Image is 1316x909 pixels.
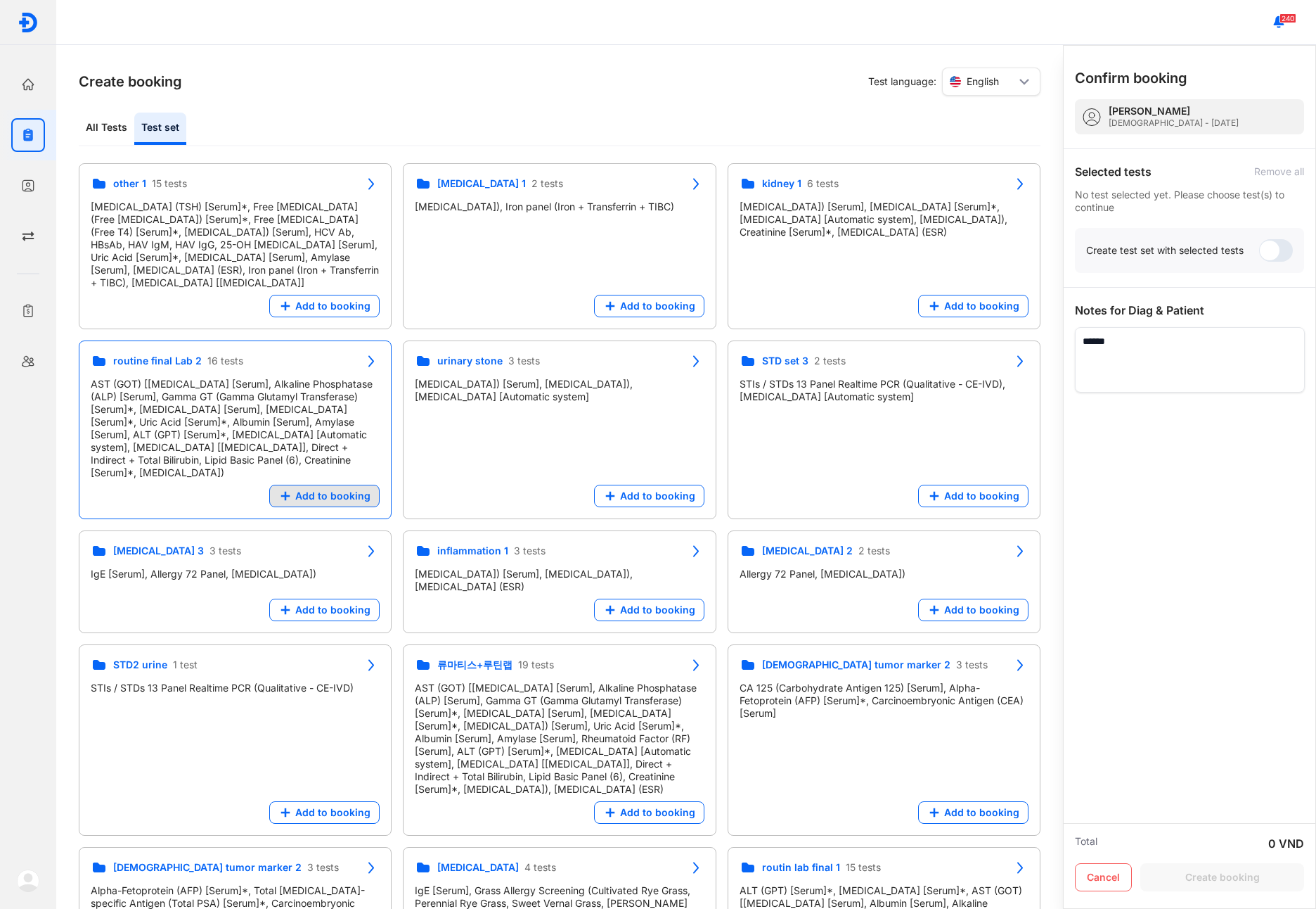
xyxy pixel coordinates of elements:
div: IgE [Serum], Allergy 72 Panel, [MEDICAL_DATA]) [91,568,380,580]
div: [MEDICAL_DATA] (TSH) [Serum]*, Free [MEDICAL_DATA] (Free [MEDICAL_DATA]) [Serum]*, Free [MEDICAL_... [91,201,380,289]
span: 3 tests [508,355,540,367]
button: Add to booking [269,485,380,507]
div: AST (GOT) [[MEDICAL_DATA] [Serum], Alkaline Phosphatase (ALP) [Serum], Gamma GT (Gamma Glutamyl T... [91,378,380,479]
span: Add to booking [295,604,370,616]
div: No test selected yet. Please choose test(s) to continue [1075,189,1304,214]
span: STD set 3 [762,355,808,367]
button: Add to booking [918,801,1028,824]
h3: Create booking [79,72,182,91]
div: All Tests [79,113,134,145]
span: 15 tests [846,861,881,874]
span: 3 tests [209,545,241,557]
div: [MEDICAL_DATA]), Iron panel (Iron + Transferrin + TIBC) [415,201,704,213]
span: English [967,75,999,88]
button: Add to booking [594,295,704,317]
div: [DEMOGRAPHIC_DATA] - [DATE] [1109,117,1239,129]
span: 6 tests [807,177,839,190]
span: [MEDICAL_DATA] [437,861,519,874]
span: Add to booking [620,490,695,502]
div: Total [1075,835,1097,852]
button: Add to booking [269,599,380,621]
div: Test language: [868,68,1040,96]
span: inflammation 1 [437,545,508,557]
span: Add to booking [944,806,1019,819]
button: Add to booking [918,599,1028,621]
button: Add to booking [594,485,704,507]
span: [MEDICAL_DATA] 1 [437,177,526,190]
span: STD2 urine [113,659,167,671]
span: Add to booking [620,806,695,819]
span: 2 tests [858,545,890,557]
span: 4 tests [524,861,556,874]
span: [DEMOGRAPHIC_DATA] tumor marker 2 [113,861,302,874]
span: Add to booking [295,490,370,502]
div: Selected tests [1075,163,1151,180]
div: STIs / STDs 13 Panel Realtime PCR (Qualitative - CE-IVD), [MEDICAL_DATA] [Automatic system] [740,378,1028,403]
span: [MEDICAL_DATA] 2 [762,545,853,557]
span: 2 tests [814,355,846,367]
button: Add to booking [594,599,704,621]
div: Notes for Diag & Patient [1075,302,1304,319]
span: 1 test [173,659,198,671]
div: [MEDICAL_DATA]) [Serum], [MEDICAL_DATA]), [MEDICAL_DATA] (ESR) [415,568,704,593]
button: Add to booking [918,485,1028,507]
span: 3 tests [514,545,546,557]
span: Add to booking [295,300,370,312]
div: Test set [134,113,186,145]
span: Add to booking [620,300,695,312]
button: Create booking [1140,863,1304,891]
div: CA 125 (Carbohydrate Antigen 125) [Serum], Alpha-Fetoprotein (AFP) [Serum]*, Carcinoembryonic Ant... [740,682,1028,720]
span: Add to booking [620,604,695,616]
div: 0 VND [1268,835,1304,852]
span: routine final Lab 2 [113,355,202,367]
button: Add to booking [918,295,1028,317]
button: Add to booking [269,801,380,824]
div: [MEDICAL_DATA]) [Serum], [MEDICAL_DATA] [Serum]*, [MEDICAL_DATA] [Automatic system], [MEDICAL_DAT... [740,201,1028,239]
span: [MEDICAL_DATA] 3 [113,545,204,557]
span: urinary stone [437,355,503,367]
span: 15 tests [152,177,187,190]
span: 3 tests [307,861,339,874]
span: other 1 [113,177,146,190]
button: Add to booking [594,801,704,824]
div: [PERSON_NAME] [1109,105,1239,117]
span: 19 tests [518,659,554,671]
img: logo [18,12,39,33]
span: Add to booking [944,490,1019,502]
button: Add to booking [269,295,380,317]
div: Remove all [1254,165,1304,178]
span: [DEMOGRAPHIC_DATA] tumor marker 2 [762,659,950,671]
span: 2 tests [531,177,563,190]
button: Cancel [1075,863,1132,891]
img: logo [17,870,39,892]
span: 3 tests [956,659,988,671]
span: 16 tests [207,355,243,367]
h3: Confirm booking [1075,68,1187,88]
span: Add to booking [295,806,370,819]
div: Allergy 72 Panel, [MEDICAL_DATA]) [740,568,1028,580]
div: [MEDICAL_DATA]) [Serum], [MEDICAL_DATA]), [MEDICAL_DATA] [Automatic system] [415,378,704,403]
span: Add to booking [944,300,1019,312]
div: STIs / STDs 13 Panel Realtime PCR (Qualitative - CE-IVD) [91,682,380,694]
span: 240 [1279,13,1296,23]
span: kidney 1 [762,177,801,190]
span: routin lab final 1 [762,861,840,874]
div: AST (GOT) [[MEDICAL_DATA] [Serum], Alkaline Phosphatase (ALP) [Serum], Gamma GT (Gamma Glutamyl T... [415,682,704,796]
span: Add to booking [944,604,1019,616]
div: Create test set with selected tests [1086,244,1244,257]
span: 류마티스+루틴랩 [437,659,512,671]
